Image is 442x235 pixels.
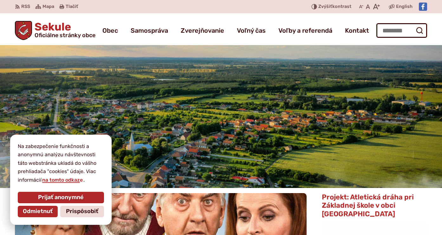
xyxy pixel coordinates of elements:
[18,142,104,184] p: Na zabezpečenie funkčnosti a anonymnú analýzu návštevnosti táto webstránka ukladá do vášho prehli...
[66,4,78,10] span: Tlačiť
[278,22,332,39] a: Voľby a referendá
[102,22,118,39] a: Obec
[396,3,413,10] span: English
[345,22,369,39] a: Kontakt
[322,193,414,218] span: Projekt: Atletická dráha pri Základnej škole v obci [GEOGRAPHIC_DATA]
[131,22,168,39] a: Samospráva
[35,32,95,38] span: Oficiálne stránky obce
[318,4,351,10] span: kontrast
[42,3,54,10] span: Mapa
[38,194,84,201] span: Prijať anonymné
[42,177,83,183] a: na tomto odkaze
[21,3,30,10] span: RSS
[32,22,95,38] h1: Sekule
[318,4,332,9] span: Zvýšiť
[23,208,53,215] span: Odmietnuť
[395,3,414,10] a: English
[60,206,104,217] button: Prispôsobiť
[15,21,32,40] img: Prejsť na domovskú stránku
[419,3,427,11] img: Prejsť na Facebook stránku
[237,22,266,39] a: Voľný čas
[18,192,104,203] button: Prijať anonymné
[181,22,224,39] a: Zverejňovanie
[66,208,98,215] span: Prispôsobiť
[15,21,95,40] a: Logo Sekule, prejsť na domovskú stránku.
[18,206,58,217] button: Odmietnuť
